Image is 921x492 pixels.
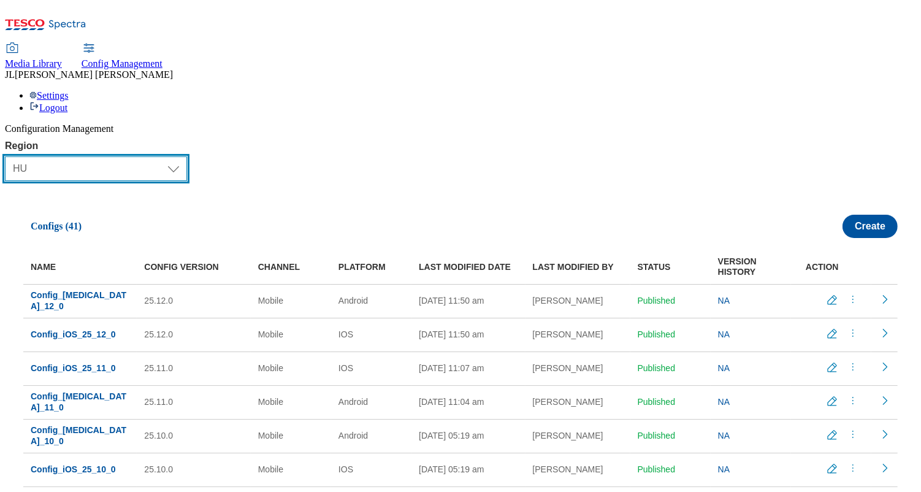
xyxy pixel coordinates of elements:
button: Edit config [822,394,847,410]
span: Published [638,431,676,440]
td: Mobile [251,352,331,385]
span: NA [718,431,730,440]
td: [PERSON_NAME] [525,419,630,453]
div: Configuration Management [5,123,916,134]
svg: Readonly config [879,394,891,407]
td: IOS [331,453,411,486]
svg: Edit config [826,361,838,374]
svg: menus [847,462,859,474]
span: Config_[MEDICAL_DATA]_12_0 [31,290,126,311]
td: [PERSON_NAME] [525,385,630,419]
td: [DATE] 11:50 am [411,318,525,352]
label: Region [5,140,187,152]
svg: Readonly config [879,327,891,339]
span: NA [718,329,730,339]
svg: menus [847,327,859,339]
svg: Edit config [826,463,838,475]
span: Published [638,363,676,373]
td: Mobile [251,284,331,318]
td: 25.12.0 [137,318,250,352]
a: Config Management [82,44,162,69]
td: Android [331,419,411,453]
svg: menus [847,428,859,440]
svg: menus [847,293,859,306]
th: STATUS [630,250,711,284]
td: [PERSON_NAME] [525,352,630,385]
td: [PERSON_NAME] [525,318,630,352]
a: Media Library [5,44,62,69]
svg: Readonly config [879,361,891,373]
svg: Edit config [826,395,838,407]
a: Logout [29,102,67,113]
button: Edit config [822,462,847,477]
th: CONFIG VERSION [137,250,250,284]
th: NAME [23,250,137,284]
span: NA [718,464,730,474]
th: VERSION HISTORY [711,250,791,284]
svg: Edit config [826,429,838,441]
td: [PERSON_NAME] [525,453,630,486]
span: NA [718,397,730,407]
span: NA [718,296,730,306]
td: Android [331,385,411,419]
td: 25.11.0 [137,385,250,419]
svg: Readonly config [879,462,891,474]
svg: menus [847,361,859,373]
td: [DATE] 05:19 am [411,453,525,486]
span: Config Management [82,58,162,69]
button: Edit config [822,327,847,342]
svg: Readonly config [879,428,891,440]
td: 25.10.0 [137,453,250,486]
td: Mobile [251,419,331,453]
th: PLATFORM [331,250,411,284]
td: Mobile [251,318,331,352]
td: Mobile [251,453,331,486]
td: [DATE] 11:07 am [411,352,525,385]
td: 25.12.0 [137,284,250,318]
button: Edit config [822,428,847,444]
td: Android [331,284,411,318]
td: [DATE] 11:04 am [411,385,525,419]
td: [PERSON_NAME] [525,284,630,318]
button: Edit config [822,293,847,309]
td: [DATE] 11:50 am [411,284,525,318]
td: IOS [331,352,411,385]
span: Published [638,329,676,339]
td: 25.11.0 [137,352,250,385]
span: Config_[MEDICAL_DATA]_11_0 [31,391,126,412]
svg: Edit config [826,328,838,340]
td: 25.10.0 [137,419,250,453]
span: Config_iOS_25_10_0 [31,464,116,474]
span: Config_iOS_25_12_0 [31,329,116,339]
button: Edit config [822,361,847,376]
span: Config_[MEDICAL_DATA]_10_0 [31,425,126,446]
span: NA [718,363,730,373]
th: LAST MODIFIED DATE [411,250,525,284]
th: LAST MODIFIED BY [525,250,630,284]
span: Published [638,296,676,306]
label: Configs (41) [23,221,82,232]
span: Published [638,464,676,474]
span: Media Library [5,58,62,69]
a: Settings [29,90,69,101]
button: Create [843,215,898,238]
svg: Readonly config [879,293,891,306]
th: CHANNEL [251,250,331,284]
td: [DATE] 05:19 am [411,419,525,453]
span: [PERSON_NAME] [PERSON_NAME] [15,69,173,80]
span: Published [638,397,676,407]
svg: menus [847,394,859,407]
span: JL [5,69,15,80]
svg: Edit config [826,294,838,306]
span: Config_iOS_25_11_0 [31,363,116,373]
td: IOS [331,318,411,352]
th: ACTION [791,250,871,284]
td: Mobile [251,385,331,419]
